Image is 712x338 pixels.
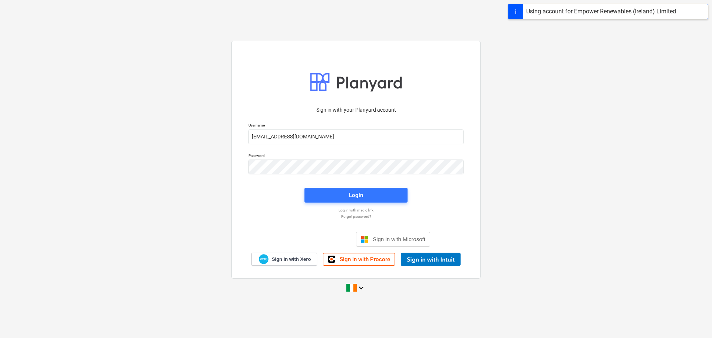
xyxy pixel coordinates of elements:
[245,214,467,219] a: Forgot password?
[248,129,464,144] input: Username
[323,253,395,266] a: Sign in with Procore
[526,7,676,16] div: Using account for Empower Renewables (Ireland) Limited
[357,283,366,292] i: keyboard_arrow_down
[272,256,311,263] span: Sign in with Xero
[373,236,425,242] span: Sign in with Microsoft
[259,254,268,264] img: Xero logo
[304,188,408,203] button: Login
[248,153,464,160] p: Password
[340,256,390,263] span: Sign in with Procore
[278,231,354,247] iframe: Sign in with Google Button
[349,190,363,200] div: Login
[361,236,368,243] img: Microsoft logo
[251,253,317,266] a: Sign in with Xero
[248,123,464,129] p: Username
[248,106,464,114] p: Sign in with your Planyard account
[245,208,467,213] a: Log in with magic link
